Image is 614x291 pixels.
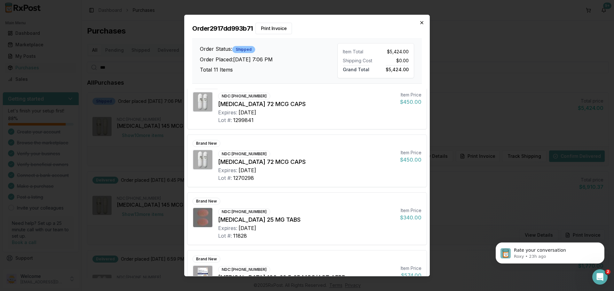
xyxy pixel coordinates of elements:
[218,266,270,273] div: NDC: [PHONE_NUMBER]
[218,232,232,240] div: Lot #:
[218,116,232,124] div: Lot #:
[193,198,220,205] div: Brand New
[233,232,247,240] div: 11828
[401,265,421,272] div: Item Price
[218,150,270,157] div: NDC: [PHONE_NUMBER]
[232,46,255,53] div: Shipped
[401,272,421,279] div: $574.00
[233,174,254,182] div: 1270298
[192,23,422,34] h2: Order 2917dd993b71
[400,92,421,98] div: Item Price
[193,82,220,89] div: Brand New
[193,92,212,111] img: Linzess 72 MCG CAPS
[218,273,396,282] div: [MEDICAL_DATA] 100-62.5-25 MCG/ACT AEPB
[200,45,337,53] h3: Order Status:
[193,256,220,263] div: Brand New
[400,149,421,156] div: Item Price
[378,57,409,64] div: $0.00
[193,266,212,285] img: Trelegy Ellipta 100-62.5-25 MCG/ACT AEPB
[218,100,395,109] div: [MEDICAL_DATA] 72 MCG CAPS
[400,207,421,214] div: Item Price
[218,109,237,116] div: Expires:
[233,116,254,124] div: 1299841
[239,109,256,116] div: [DATE]
[239,224,256,232] div: [DATE]
[343,65,369,72] span: Grand Total
[256,23,292,34] button: Print Invoice
[218,208,270,215] div: NDC: [PHONE_NUMBER]
[218,93,270,100] div: NDC: [PHONE_NUMBER]
[218,224,237,232] div: Expires:
[400,156,421,164] div: $450.00
[218,166,237,174] div: Expires:
[193,150,212,169] img: Linzess 72 MCG CAPS
[218,215,395,224] div: [MEDICAL_DATA] 25 MG TABS
[378,49,409,55] div: $5,424.00
[239,166,256,174] div: [DATE]
[193,140,220,147] div: Brand New
[400,214,421,221] div: $340.00
[386,65,409,72] span: $5,424.00
[605,269,610,274] span: 2
[486,229,614,274] iframe: Intercom notifications message
[343,49,373,55] div: Item Total
[400,98,421,106] div: $450.00
[218,174,232,182] div: Lot #:
[200,66,337,73] h3: Total 11 Items
[193,208,212,227] img: Movantik 25 MG TABS
[218,157,395,166] div: [MEDICAL_DATA] 72 MCG CAPS
[592,269,608,285] iframe: Intercom live chat
[200,56,337,63] h3: Order Placed: [DATE] 7:06 PM
[343,57,373,64] div: Shipping Cost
